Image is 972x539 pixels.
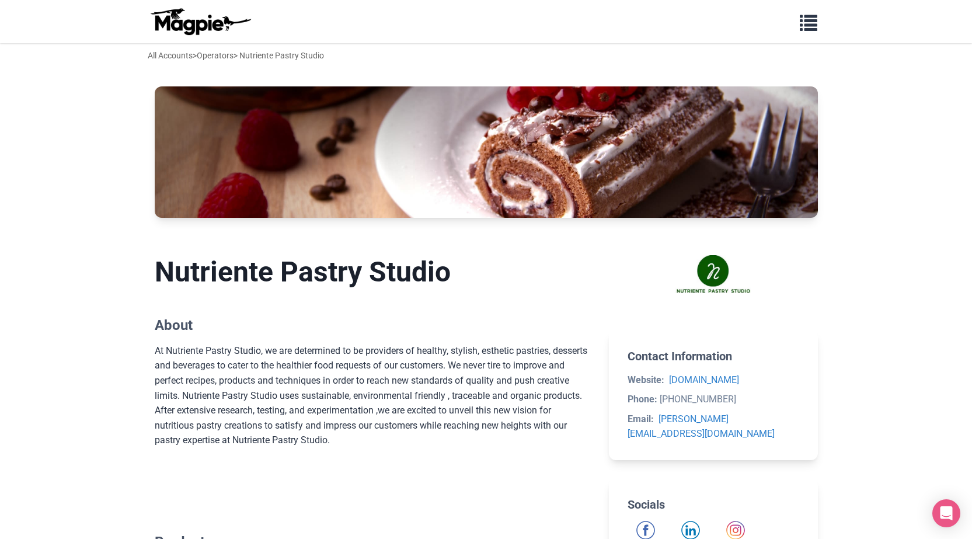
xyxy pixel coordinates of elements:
[628,413,775,440] a: [PERSON_NAME][EMAIL_ADDRESS][DOMAIN_NAME]
[932,499,960,527] div: Open Intercom Messenger
[657,255,769,293] img: Nutriente Pastry Studio logo
[197,51,234,60] a: Operators
[628,413,654,425] strong: Email:
[155,255,591,289] h1: Nutriente Pastry Studio
[628,349,799,363] h2: Contact Information
[155,343,591,478] div: At Nutriente Pastry Studio, we are determined to be providers of healthy, stylish, esthetic pastr...
[628,394,657,405] strong: Phone:
[148,49,324,62] div: > > Nutriente Pastry Studio
[155,86,818,218] img: Nutriente Pastry Studio banner
[155,317,591,334] h2: About
[628,374,664,385] strong: Website:
[628,498,799,512] h2: Socials
[148,8,253,36] img: logo-ab69f6fb50320c5b225c76a69d11143b.png
[148,51,193,60] a: All Accounts
[628,392,799,407] li: [PHONE_NUMBER]
[669,374,739,385] a: [DOMAIN_NAME]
